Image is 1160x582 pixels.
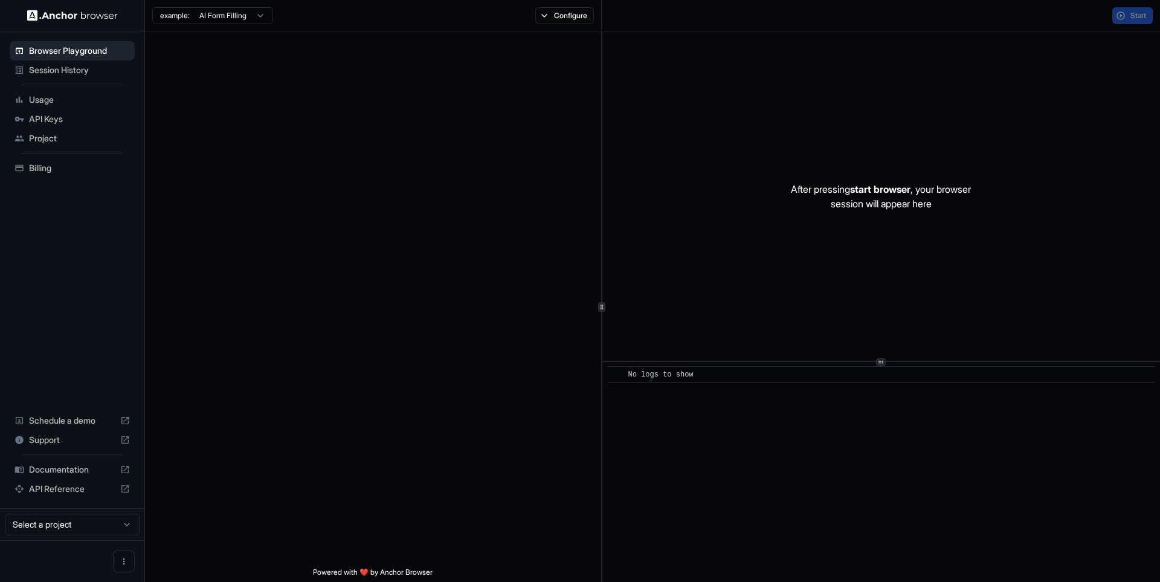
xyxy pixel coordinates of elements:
span: Usage [29,94,130,106]
div: Usage [10,90,135,109]
div: Support [10,430,135,450]
span: No logs to show [628,370,694,379]
span: ​ [613,369,619,381]
span: Browser Playground [29,45,130,57]
span: Session History [29,64,130,76]
div: API Reference [10,479,135,499]
img: Anchor Logo [27,10,118,21]
div: Schedule a demo [10,411,135,430]
div: Billing [10,158,135,178]
span: start browser [850,183,910,195]
div: Documentation [10,460,135,479]
div: Session History [10,60,135,80]
p: After pressing , your browser session will appear here [791,182,971,211]
span: Project [29,132,130,144]
span: Support [29,434,115,446]
button: Configure [535,7,594,24]
div: API Keys [10,109,135,129]
span: example: [160,11,190,21]
span: Documentation [29,464,115,476]
div: Browser Playground [10,41,135,60]
span: API Reference [29,483,115,495]
span: Schedule a demo [29,415,115,427]
span: Billing [29,162,130,174]
span: API Keys [29,113,130,125]
span: Powered with ❤️ by Anchor Browser [313,567,433,582]
div: Project [10,129,135,148]
button: Open menu [113,551,135,572]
